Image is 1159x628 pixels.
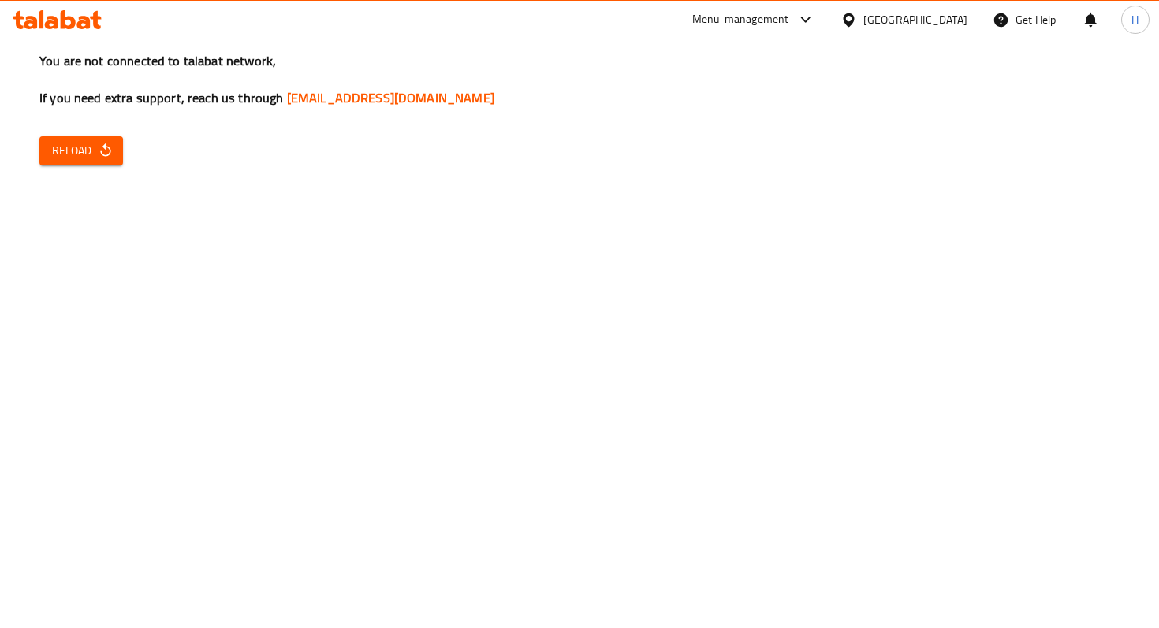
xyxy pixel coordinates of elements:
a: [EMAIL_ADDRESS][DOMAIN_NAME] [287,86,494,110]
button: Reload [39,136,123,165]
span: Reload [52,141,110,161]
div: Menu-management [692,10,789,29]
span: H [1131,11,1139,28]
div: [GEOGRAPHIC_DATA] [863,11,967,28]
h3: You are not connected to talabat network, If you need extra support, reach us through [39,52,1120,107]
